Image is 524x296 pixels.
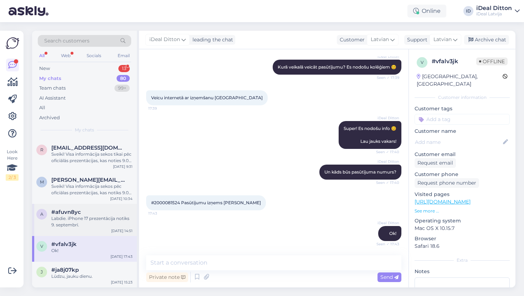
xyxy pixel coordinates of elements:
[111,280,133,285] div: [DATE] 15:23
[111,228,133,234] div: [DATE] 14:51
[415,191,510,198] p: Visited pages
[415,225,510,232] p: Mac OS X 10.15.7
[389,231,396,236] span: Ok!
[60,51,72,60] div: Web
[373,75,399,80] span: Seen ✓ 17:39
[116,51,131,60] div: Email
[421,60,423,65] span: v
[148,106,175,111] span: 17:39
[415,158,456,168] div: Request email
[38,51,46,60] div: All
[373,159,399,164] span: iDeal Ditton
[464,35,509,45] div: Archive chat
[415,105,510,112] p: Customer tags
[51,177,125,183] span: markuss.boss@gmail.com
[41,269,43,275] span: j
[148,211,175,216] span: 17:43
[40,147,43,152] span: r
[75,127,94,133] span: My chats
[415,138,502,146] input: Add name
[39,75,61,82] div: My chats
[51,273,133,280] div: Lūdzu, jauku dienu.
[114,85,130,92] div: 99+
[415,127,510,135] p: Customer name
[110,196,133,201] div: [DATE] 10:34
[39,114,60,121] div: Archived
[415,268,510,275] p: Notes
[404,36,427,44] div: Support
[380,274,399,280] span: Send
[51,183,133,196] div: Sveiki! Visa informācija sekos pēc oficiālas prezentācijas, kas notiks 9.09. 🙂
[415,94,510,101] div: Customer information
[476,11,512,17] div: iDeal Latvija
[476,5,512,11] div: iDeal Ditton
[44,37,89,45] span: Search customers
[373,54,399,59] span: iDeal Ditton
[51,151,133,164] div: Sveiki! Visa informācija sekos tikai pēc oficiālās prezentācijas, kas noties 9.09. 🙂
[476,57,508,65] span: Offline
[40,179,44,185] span: m
[39,65,50,72] div: New
[415,114,510,125] input: Add a tag
[463,6,473,16] div: ID
[51,209,81,215] span: #afuvn8yc
[417,73,503,88] div: [GEOGRAPHIC_DATA], [GEOGRAPHIC_DATA]
[51,247,133,254] div: Ok!
[373,241,399,247] span: Seen ✓ 17:43
[40,211,43,217] span: a
[415,178,479,188] div: Request phone number
[51,267,79,273] span: #ja8j07kp
[324,169,396,175] span: Un kāds būs pasūtījuma numurs?
[415,235,510,242] p: Browser
[373,220,399,226] span: iDeal Ditton
[85,51,103,60] div: Socials
[51,241,77,247] span: #vfalv3jk
[415,242,510,250] p: Safari 18.6
[151,95,263,100] span: Veicu internetā ar izņemšanu [GEOGRAPHIC_DATA]
[373,149,399,155] span: Seen ✓ 17:40
[51,145,125,151] span: robertsplume1@gmail.com
[151,200,261,205] span: #2000081524 Pasūtījumu izņems [PERSON_NAME]
[344,126,396,144] span: Super! Es nodošu info 😊 Lau jauks vakars!
[415,151,510,158] p: Customer email
[371,36,389,44] span: Latvian
[6,149,19,181] div: Look Here
[39,95,66,102] div: AI Assistant
[337,36,365,44] div: Customer
[113,164,133,169] div: [DATE] 9:31
[415,171,510,178] p: Customer phone
[39,104,45,111] div: All
[476,5,520,17] a: iDeal DittoniDeal Latvija
[40,244,43,249] span: v
[407,5,446,17] div: Online
[278,64,396,70] span: Kurā veikalā veicāt pasūtījumu? Es nodošu kolēģiem 😊
[39,85,66,92] div: Team chats
[373,115,399,121] span: iDeal Ditton
[415,208,510,214] p: See more ...
[433,36,452,44] span: Latvian
[117,75,130,82] div: 80
[415,217,510,225] p: Operating system
[190,36,233,44] div: leading the chat
[415,199,471,205] a: [URL][DOMAIN_NAME]
[146,272,188,282] div: Private note
[6,174,19,181] div: 2 / 3
[415,257,510,264] div: Extra
[118,65,130,72] div: 13
[432,57,476,66] div: # vfalv3jk
[149,36,180,44] span: iDeal Ditton
[6,36,19,50] img: Askly Logo
[111,254,133,259] div: [DATE] 17:43
[51,215,133,228] div: Labdie. iPhone 17 prezentācija notiks 9. septembrī.
[373,180,399,185] span: Seen ✓ 17:40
